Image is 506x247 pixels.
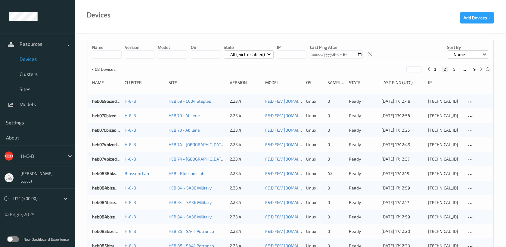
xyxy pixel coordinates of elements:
[265,113,399,118] a: F&D F&V [DOMAIN_NAME] (Daily) [DATE] 16:30 [DATE] 16:30 Auto Save
[381,98,424,104] div: [DATE] 17:12:49
[428,214,462,220] div: [TECHNICAL_ID]
[169,127,200,133] a: HEB 70 - Abilene
[265,80,302,86] div: Model
[92,171,127,176] a: heb0838bizedg23
[230,185,261,191] div: 2.23.4
[349,199,377,205] p: ready
[306,228,323,234] p: linux
[230,156,261,162] div: 2.23.4
[428,142,462,148] div: [TECHNICAL_ID]
[125,80,164,86] div: Cluster
[428,127,462,133] div: [TECHNICAL_ID]
[349,142,377,148] p: ready
[310,44,363,50] p: Last Ping After
[381,170,424,177] div: [DATE] 17:12:19
[92,142,123,147] a: heb074bizedg31
[428,170,462,177] div: [TECHNICAL_ID]
[125,98,136,104] a: H-E-B
[230,98,261,104] div: 2.23.4
[381,214,424,220] div: [DATE] 17:12:59
[471,67,477,72] button: 9
[265,127,399,133] a: F&D F&V [DOMAIN_NAME] (Daily) [DATE] 16:30 [DATE] 16:30 Auto Save
[349,185,377,191] p: ready
[349,170,377,177] p: ready
[428,80,462,86] div: ip
[381,113,424,119] div: [DATE] 17:12:56
[224,44,274,50] p: State
[228,52,267,58] p: All (excl. disabled)
[428,156,462,162] div: [TECHNICAL_ID]
[447,44,489,50] p: Sort by
[230,214,261,220] div: 2.23.4
[277,44,306,50] p: IP
[428,113,462,119] div: [TECHNICAL_ID]
[428,228,462,234] div: [TECHNICAL_ID]
[230,199,261,205] div: 2.23.4
[349,228,377,234] p: ready
[381,199,424,205] div: [DATE] 17:12:17
[306,214,323,220] p: linux
[306,156,323,162] p: linux
[169,142,231,147] a: HEB 74 - [GEOGRAPHIC_DATA] 02
[265,214,399,219] a: F&D F&V [DOMAIN_NAME] (Daily) [DATE] 16:30 [DATE] 16:30 Auto Save
[349,127,377,133] p: ready
[328,170,345,177] div: 42
[230,113,261,119] div: 2.23.4
[328,156,345,162] div: 0
[442,67,448,72] button: 2
[306,185,323,191] p: linux
[306,170,323,177] p: linux
[381,156,424,162] div: [DATE] 17:12:37
[169,156,231,161] a: HEB 74 - [GEOGRAPHIC_DATA] 02
[265,200,399,205] a: F&D F&V [DOMAIN_NAME] (Daily) [DATE] 16:30 [DATE] 16:30 Auto Save
[125,214,136,219] a: H-E-B
[87,12,110,18] div: Devices
[328,113,345,119] div: 0
[169,185,212,190] a: HEB 84 - SA36 Military
[349,80,377,86] div: State
[169,229,214,234] a: HEB 85 - SA41 Potranco
[92,214,125,219] a: heb084bizedg42
[265,185,399,190] a: F&D F&V [DOMAIN_NAME] (Daily) [DATE] 16:30 [DATE] 16:30 Auto Save
[265,171,399,176] a: F&D F&V [DOMAIN_NAME] (Daily) [DATE] 16:30 [DATE] 16:30 Auto Save
[328,199,345,205] div: 0
[306,142,323,148] p: linux
[428,199,462,205] div: [TECHNICAL_ID]
[230,228,261,234] div: 2.23.4
[92,200,124,205] a: heb084bizedg41
[125,127,136,133] a: H-E-B
[92,185,125,190] a: heb084bizedg40
[461,67,468,72] button: ...
[328,185,345,191] div: 0
[306,80,323,86] div: OS
[92,113,124,118] a: heb070bizedg33
[230,80,261,86] div: version
[125,142,136,147] a: H-E-B
[125,200,136,205] a: H-E-B
[328,142,345,148] div: 0
[451,67,457,72] button: 3
[265,156,399,161] a: F&D F&V [DOMAIN_NAME] (Daily) [DATE] 16:30 [DATE] 16:30 Auto Save
[92,127,124,133] a: heb070bizedg34
[92,156,124,161] a: heb074bizedg33
[230,127,261,133] div: 2.23.4
[265,98,399,104] a: F&D F&V [DOMAIN_NAME] (Daily) [DATE] 16:30 [DATE] 16:30 Auto Save
[432,67,438,72] button: 1
[125,185,136,190] a: H-E-B
[92,80,120,86] div: Name
[428,98,462,104] div: [TECHNICAL_ID]
[349,156,377,162] p: ready
[169,214,212,219] a: HEB 84 - SA36 Military
[428,185,462,191] div: [TECHNICAL_ID]
[328,228,345,234] div: 0
[265,229,399,234] a: F&D F&V [DOMAIN_NAME] (Daily) [DATE] 16:30 [DATE] 16:30 Auto Save
[306,199,323,205] p: linux
[92,98,124,104] a: heb069bizedg59
[349,214,377,220] p: ready
[452,52,467,58] p: Name
[169,171,204,176] a: HEB - Blossom Lab
[328,98,345,104] div: 0
[169,113,200,118] a: HEB 70 - Abilene
[125,44,154,50] p: version
[191,44,220,50] p: OS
